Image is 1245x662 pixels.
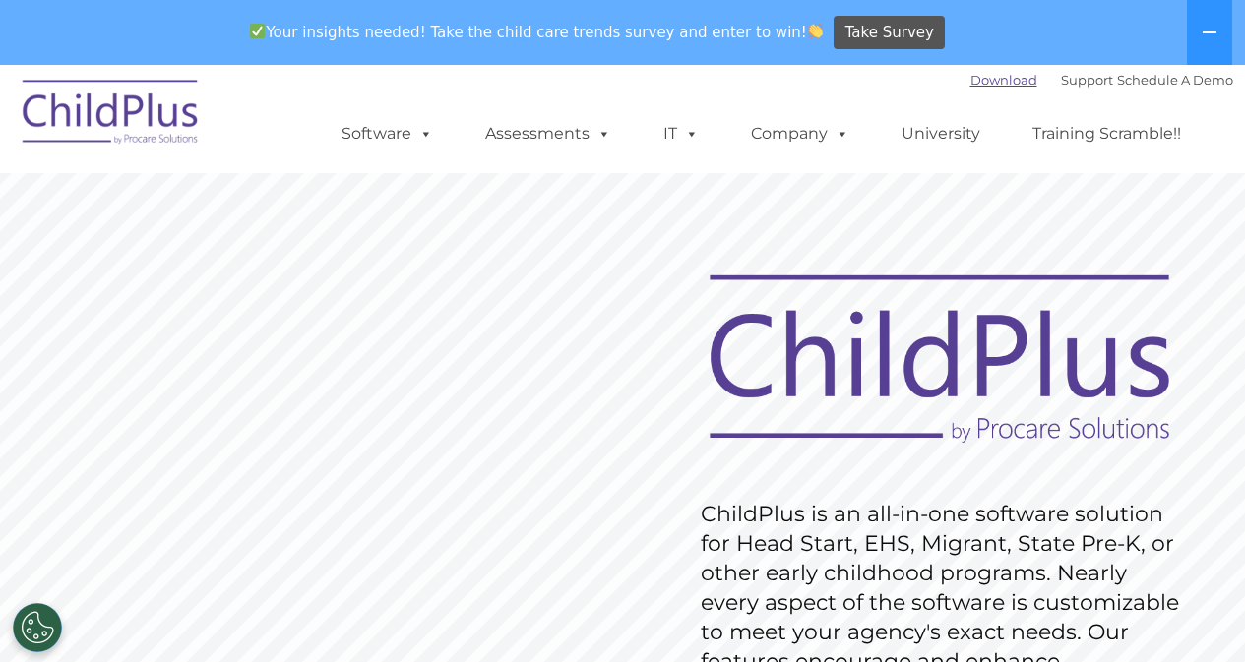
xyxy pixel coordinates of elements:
a: Assessments [466,114,631,153]
a: University [882,114,1000,153]
img: 👏 [808,24,823,38]
a: Support [1061,72,1113,88]
a: Schedule A Demo [1117,72,1233,88]
span: Your insights needed! Take the child care trends survey and enter to win! [242,13,832,51]
font: | [970,72,1233,88]
a: Download [970,72,1037,88]
a: Training Scramble!! [1013,114,1201,153]
button: Cookies Settings [13,603,62,652]
a: Company [731,114,869,153]
a: IT [644,114,718,153]
a: Software [322,114,453,153]
a: Take Survey [834,16,945,50]
img: ✅ [250,24,265,38]
span: Take Survey [845,16,934,50]
img: ChildPlus by Procare Solutions [13,66,210,164]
